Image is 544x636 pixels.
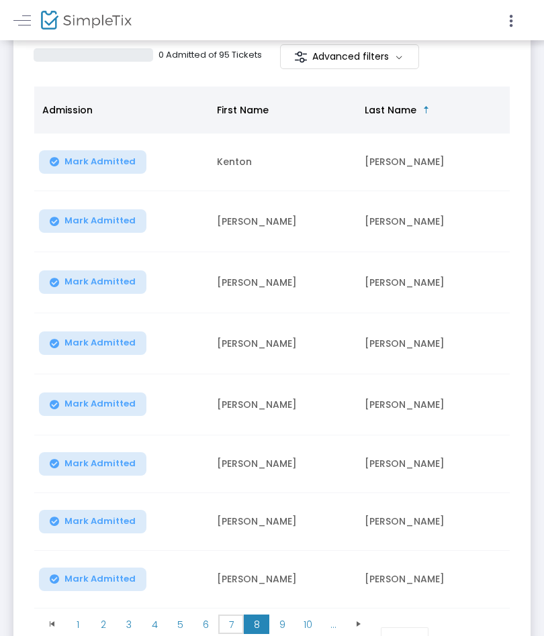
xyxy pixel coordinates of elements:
button: Mark Admitted [39,510,146,533]
p: 0 Admitted of 95 Tickets [158,48,262,62]
span: Go to the next page [346,615,371,635]
span: Mark Admitted [64,215,136,226]
td: [PERSON_NAME] [209,313,357,374]
td: [PERSON_NAME] [357,252,504,313]
span: First Name [217,103,269,117]
td: [PERSON_NAME] [357,551,504,608]
button: Mark Admitted [39,452,146,476]
span: Go to the next page [353,619,364,629]
img: filter [294,50,308,64]
span: Admission [42,103,93,117]
button: Mark Admitted [39,331,146,355]
button: Mark Admitted [39,270,146,294]
span: Page 4 [142,615,167,635]
span: Mark Admitted [64,399,136,409]
button: Mark Admitted [39,392,146,416]
td: [PERSON_NAME] [209,252,357,313]
td: [PERSON_NAME] [209,374,357,435]
span: Sortable [421,105,432,115]
span: Page 9 [269,615,295,635]
span: Page 11 [320,615,346,635]
td: [PERSON_NAME] [357,134,504,191]
span: Page 2 [91,615,116,635]
div: Data table [34,87,510,608]
button: Mark Admitted [39,150,146,174]
span: Page 10 [295,615,320,635]
span: Page 3 [116,615,142,635]
td: [PERSON_NAME] [209,493,357,551]
td: [PERSON_NAME] [357,191,504,252]
td: Kenton [209,134,357,191]
span: Page 8 [244,615,269,635]
span: Mark Admitted [64,337,136,348]
td: [PERSON_NAME] [209,191,357,252]
m-button: Advanced filters [280,44,419,69]
span: Last Name [365,103,416,117]
span: Page 1 [65,615,91,635]
td: [PERSON_NAME] [209,435,357,493]
button: Mark Admitted [39,568,146,591]
span: Mark Admitted [64,574,136,584]
td: [PERSON_NAME] [209,551,357,608]
span: Go to the first page [47,619,58,629]
button: Mark Admitted [39,209,146,233]
td: [PERSON_NAME] [357,435,504,493]
td: [PERSON_NAME] [357,374,504,435]
span: Page 7 [218,615,244,635]
span: Mark Admitted [64,156,136,167]
span: Mark Admitted [64,516,136,527]
span: Mark Admitted [64,458,136,469]
span: Go to the first page [40,615,65,635]
span: Page 6 [193,615,218,635]
td: [PERSON_NAME] [357,493,504,551]
td: [PERSON_NAME] [357,313,504,374]
span: Page 5 [167,615,193,635]
span: Mark Admitted [64,276,136,287]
